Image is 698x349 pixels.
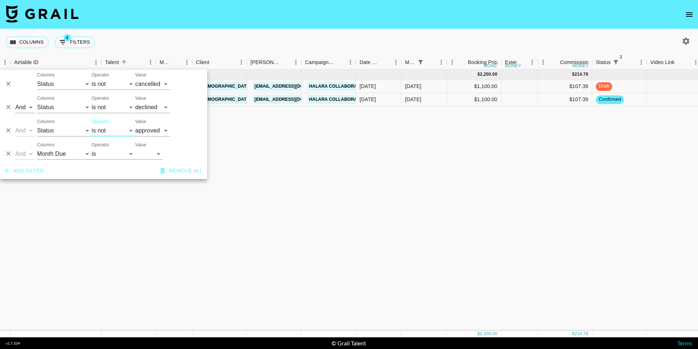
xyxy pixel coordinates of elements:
[477,331,480,337] div: $
[596,96,624,103] span: confirmed
[574,71,588,78] div: 214.78
[92,72,109,78] label: Operator
[305,55,335,70] div: Campaign (Type)
[253,82,334,91] a: [EMAIL_ADDRESS][DOMAIN_NAME]
[1,164,47,178] button: Add filter
[677,340,692,346] a: Terms
[307,82,369,91] a: Halara collaboration
[250,55,280,70] div: [PERSON_NAME]
[401,55,447,70] div: Month Due
[6,36,49,48] button: Select columns
[145,57,156,68] button: Menu
[3,78,14,89] button: Delete
[560,55,589,70] div: Commission
[14,55,39,70] div: Airtable ID
[6,5,79,23] img: Grail Talent
[527,57,538,68] button: Menu
[307,95,369,104] a: Halara collaboration
[92,95,109,102] label: Operator
[39,57,49,67] button: Sort
[236,57,247,68] button: Menu
[682,7,697,22] button: open drawer
[37,119,55,125] label: Columns
[290,57,301,68] button: Menu
[572,331,575,337] div: $
[480,71,497,78] div: 2,200.00
[135,142,146,148] label: Value
[360,83,376,90] div: 7/31/2025
[596,55,611,70] div: Status
[135,72,146,78] label: Value
[405,55,416,70] div: Month Due
[37,142,55,148] label: Columns
[426,57,436,67] button: Sort
[572,64,589,68] div: money
[621,57,631,67] button: Sort
[447,57,458,68] button: Menu
[209,57,220,67] button: Sort
[416,57,426,67] div: 1 active filter
[332,340,366,347] div: © Grail Talent
[198,82,253,91] a: [DEMOGRAPHIC_DATA]
[160,55,171,70] div: Manager
[538,80,592,93] div: $107.39
[135,95,146,102] label: Value
[447,80,501,93] div: $1,100.00
[416,57,426,67] button: Show filters
[380,57,390,67] button: Sort
[592,55,647,70] div: Status
[611,57,621,67] div: 3 active filters
[468,55,500,70] div: Booking Price
[15,148,35,160] select: Logic operator
[92,142,109,148] label: Operator
[360,55,380,70] div: Date Created
[3,148,14,159] button: Delete
[247,55,301,70] div: Booker
[405,96,421,103] div: Sep '25
[477,71,480,78] div: $
[135,119,146,125] label: Value
[37,72,55,78] label: Columns
[92,119,109,125] label: Operator
[675,57,685,67] button: Sort
[636,57,647,68] button: Menu
[192,55,247,70] div: Client
[458,57,468,67] button: Sort
[15,125,35,136] select: Logic operator
[335,57,345,67] button: Sort
[171,57,181,67] button: Sort
[611,57,621,67] button: Show filters
[360,96,376,103] div: 7/31/2025
[505,64,521,68] div: money
[617,53,625,61] span: 3
[538,57,549,68] button: Menu
[64,34,71,41] span: 4
[156,55,192,70] div: Manager
[572,71,575,78] div: $
[55,36,95,48] button: Show filters
[196,55,209,70] div: Client
[253,95,334,104] a: [EMAIL_ADDRESS][DOMAIN_NAME]
[91,57,101,68] button: Menu
[345,57,356,68] button: Menu
[6,341,20,346] div: v 1.7.104
[480,331,497,337] div: 2,200.00
[301,55,356,70] div: Campaign (Type)
[405,83,421,90] div: Sep '25
[596,83,612,90] span: draft
[119,57,129,67] button: Sort
[101,55,156,70] div: Talent
[538,93,592,106] div: $107.39
[3,102,14,112] button: Delete
[198,95,253,104] a: [DEMOGRAPHIC_DATA]
[157,164,206,178] button: Remove all
[11,55,101,70] div: Airtable ID
[181,57,192,68] button: Menu
[650,55,675,70] div: Video Link
[574,331,588,337] div: 214.78
[447,93,501,106] div: $1,100.00
[15,102,35,113] select: Logic operator
[105,55,119,70] div: Talent
[436,57,447,68] button: Menu
[356,55,401,70] div: Date Created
